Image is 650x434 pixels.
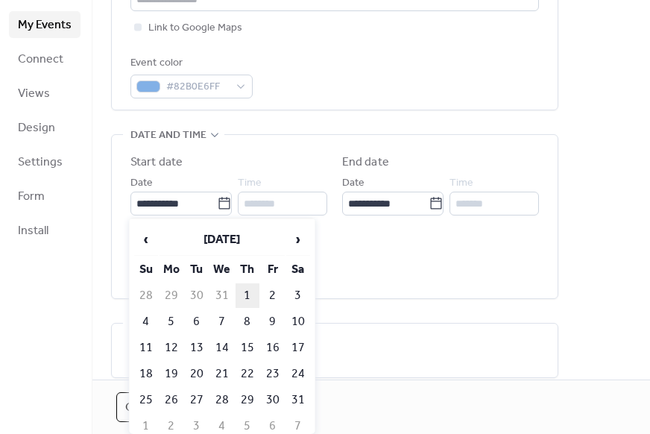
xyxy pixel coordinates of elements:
td: 1 [236,283,259,308]
span: Design [18,119,55,137]
span: Time [238,174,262,192]
a: Install [9,217,81,244]
a: Connect [9,45,81,72]
span: Time [449,174,473,192]
a: Settings [9,148,81,175]
td: 15 [236,336,259,360]
th: Su [134,257,158,282]
td: 21 [210,362,234,386]
div: Event color [130,54,250,72]
th: Tu [185,257,209,282]
span: Connect [18,51,63,69]
td: 24 [286,362,310,386]
td: 7 [210,309,234,334]
th: [DATE] [160,224,285,256]
td: 28 [210,388,234,412]
td: 2 [261,283,285,308]
div: End date [342,154,389,172]
span: Install [18,222,48,240]
td: 12 [160,336,183,360]
a: Views [9,80,81,107]
span: Date [130,174,153,192]
div: Start date [130,154,183,172]
td: 19 [160,362,183,386]
a: Form [9,183,81,210]
span: ‹ [135,224,157,254]
td: 29 [160,283,183,308]
td: 31 [286,388,310,412]
span: Cancel [125,399,171,417]
th: We [210,257,234,282]
td: 30 [185,283,209,308]
span: Link to Google Maps [148,19,242,37]
span: My Events [18,16,72,34]
th: Fr [261,257,285,282]
span: Settings [18,154,63,172]
td: 31 [210,283,234,308]
span: Date [342,174,365,192]
td: 9 [261,309,285,334]
td: 13 [185,336,209,360]
span: Views [18,85,50,103]
td: 3 [286,283,310,308]
a: My Events [9,11,81,38]
td: 22 [236,362,259,386]
td: 16 [261,336,285,360]
td: 25 [134,388,158,412]
td: 29 [236,388,259,412]
td: 18 [134,362,158,386]
td: 11 [134,336,158,360]
span: #82B0E6FF [166,78,229,96]
a: Design [9,114,81,141]
td: 4 [134,309,158,334]
td: 5 [160,309,183,334]
td: 27 [185,388,209,412]
td: 6 [185,309,209,334]
th: Mo [160,257,183,282]
td: 23 [261,362,285,386]
td: 28 [134,283,158,308]
th: Th [236,257,259,282]
th: Sa [286,257,310,282]
td: 30 [261,388,285,412]
span: › [287,224,309,254]
td: 20 [185,362,209,386]
td: 26 [160,388,183,412]
td: 10 [286,309,310,334]
button: Cancel [116,392,180,422]
td: 8 [236,309,259,334]
td: 14 [210,336,234,360]
td: 17 [286,336,310,360]
span: Date and time [130,127,206,145]
span: Form [18,188,45,206]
